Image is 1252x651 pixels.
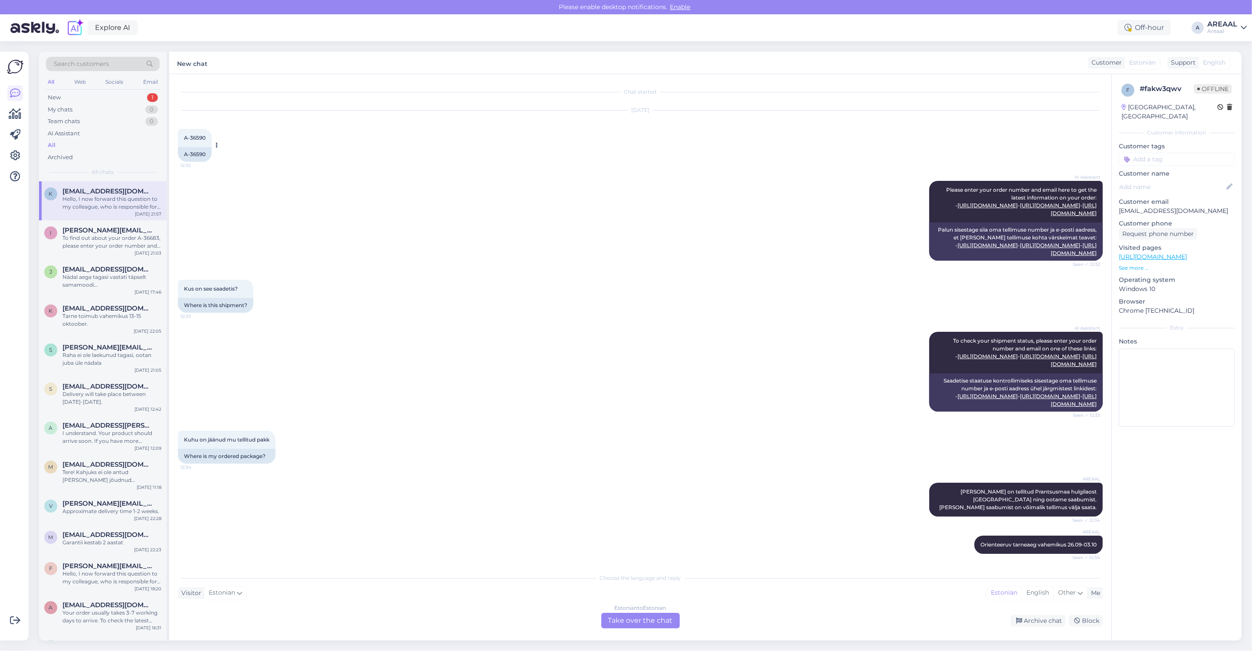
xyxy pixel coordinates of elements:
[49,464,53,470] span: m
[929,222,1103,261] div: Palun sisestage siia oma tellimuse number ja e-posti aadress, et [PERSON_NAME] tellimuse kohta vä...
[1119,285,1235,294] p: Windows 10
[147,93,158,102] div: 1
[62,500,153,507] span: Viktor.tkatsenko@gmail.com
[62,562,153,570] span: fredi.arnover@gmail.com
[137,484,161,491] div: [DATE] 11:18
[1140,84,1194,94] div: # fakw3qwv
[1119,197,1235,206] p: Customer email
[178,574,1103,582] div: Choose the language and reply
[62,390,161,406] div: Delivery will take place between [DATE]-[DATE].
[1119,228,1197,240] div: Request phone number
[178,88,1103,96] div: Chat started
[134,328,161,334] div: [DATE] 22:05
[1207,28,1237,35] div: Areaal
[1119,297,1235,306] p: Browser
[1119,169,1235,178] p: Customer name
[1119,243,1235,252] p: Visited pages
[929,373,1103,412] div: Saadetise staatuse kontrollimiseks sisestage oma tellimuse number ja e-posti aadress ühel järgmis...
[72,76,88,88] div: Web
[1020,353,1080,360] a: [URL][DOMAIN_NAME]
[49,534,53,540] span: M
[49,308,53,314] span: K
[49,268,52,275] span: J
[1011,615,1065,627] div: Archive chat
[1119,206,1235,216] p: [EMAIL_ADDRESS][DOMAIN_NAME]
[1119,142,1235,151] p: Customer tags
[50,229,52,236] span: I
[957,202,1018,209] a: [URL][DOMAIN_NAME]
[1167,58,1196,67] div: Support
[134,406,161,412] div: [DATE] 12:42
[62,351,161,367] div: Raha ei ole laekunud tagasi, ootan juba üle nädala
[62,343,153,351] span: stanislav.pupkevits@gmail.com
[62,187,153,195] span: kaire.pihlakas@gmail.com
[178,589,201,598] div: Visitor
[48,105,72,114] div: My chats
[92,168,114,176] span: All chats
[177,57,207,69] label: New chat
[668,3,693,11] span: Enable
[957,393,1018,399] a: [URL][DOMAIN_NAME]
[134,250,161,256] div: [DATE] 21:03
[48,153,73,162] div: Archived
[7,59,23,75] img: Askly Logo
[1068,325,1100,331] span: AI Assistant
[134,586,161,592] div: [DATE] 18:20
[62,312,161,328] div: Tarne toimub vahemikus 13-15 oktoober.
[1119,324,1235,332] div: Extra
[62,468,161,484] div: Tere! Kahjuks ei ole antud [PERSON_NAME] jõudnud [PERSON_NAME] saadetud, vabandame. Teostasime ta...
[1020,393,1080,399] a: [URL][DOMAIN_NAME]
[134,367,161,373] div: [DATE] 21:05
[134,289,161,295] div: [DATE] 17:46
[1020,202,1080,209] a: [URL][DOMAIN_NAME]
[1068,412,1100,419] span: Seen ✓ 12:33
[1119,219,1235,228] p: Customer phone
[1119,153,1235,166] input: Add a tag
[939,488,1098,510] span: [PERSON_NAME] on tellitud Prantsusmaa hulgilaost [GEOGRAPHIC_DATA] ning ootame saabumist. [PERSON...
[1068,174,1100,180] span: AI Assistant
[49,386,52,392] span: s
[62,539,161,546] div: Garantii kestab 2 aastat
[48,93,61,102] div: New
[209,588,235,598] span: Estonian
[62,273,161,289] div: Nädal aega tagasi vastati täpselt samamoodi…
[178,147,212,162] div: A-36590
[48,129,80,138] div: AI Assistant
[62,265,153,273] span: Jantsusliis@gmail.com
[1192,22,1204,34] div: A
[141,76,160,88] div: Email
[180,162,213,169] span: 12:32
[88,20,138,35] a: Explore AI
[62,531,153,539] span: Moonikak@gmail.com
[49,190,53,197] span: k
[1126,87,1130,93] span: f
[62,304,153,312] span: Kirkekobi@gmail.com
[1068,554,1100,561] span: Seen ✓ 12:34
[953,337,1098,367] span: To check your shipment status, please enter your order number and email on one of these links: - - -
[46,76,56,88] div: All
[54,59,109,69] span: Search customers
[62,234,161,250] div: To find out about your order A-36683, please enter your order number and email here: - [URL][DOMA...
[946,186,1098,216] span: Please enter your order number and email here to get the latest information on your order: - - -
[49,347,52,353] span: s
[1194,84,1232,94] span: Offline
[145,105,158,114] div: 0
[178,106,1103,114] div: [DATE]
[1119,182,1225,192] input: Add name
[178,298,253,313] div: Where is this shipment?
[1068,529,1100,535] span: AREAAL
[1068,476,1100,482] span: AREAAL
[135,211,161,217] div: [DATE] 21:57
[184,436,269,443] span: Kuhu on jäänud mu tellitud pakk
[1069,615,1103,627] div: Block
[49,604,53,611] span: a
[62,383,153,390] span: stebik@gmail.com
[1068,261,1100,268] span: Seen ✓ 12:32
[1119,337,1235,346] p: Notes
[1119,129,1235,137] div: Customer information
[62,507,161,515] div: Approximate delivery time 1-2 weeks.
[1121,103,1217,121] div: [GEOGRAPHIC_DATA], [GEOGRAPHIC_DATA]
[1118,20,1171,36] div: Off-hour
[134,546,161,553] div: [DATE] 22:23
[178,449,275,464] div: Where is my ordered package?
